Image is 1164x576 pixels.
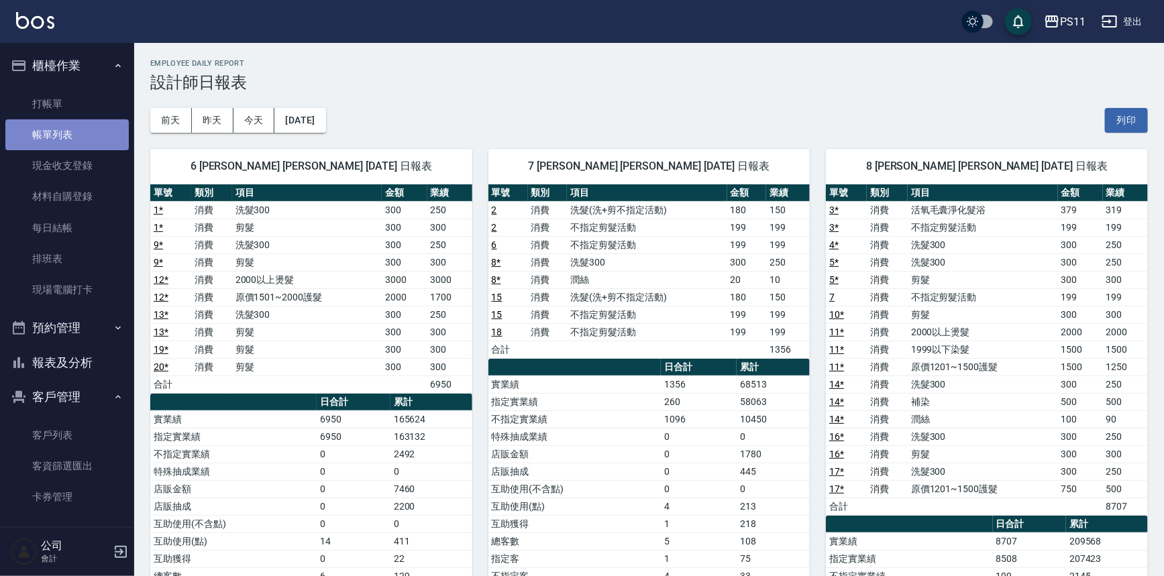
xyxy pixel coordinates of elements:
[232,306,382,323] td: 洗髮300
[867,410,908,428] td: 消費
[826,532,992,550] td: 實業績
[488,428,661,445] td: 特殊抽成業績
[567,306,727,323] td: 不指定剪髮活動
[232,271,382,288] td: 2000以上燙髮
[5,380,129,414] button: 客戶管理
[317,463,390,480] td: 0
[766,341,810,358] td: 1356
[382,358,427,376] td: 300
[382,288,427,306] td: 2000
[274,108,325,133] button: [DATE]
[661,393,737,410] td: 260
[867,341,908,358] td: 消費
[317,498,390,515] td: 0
[528,306,568,323] td: 消費
[737,445,810,463] td: 1780
[191,288,232,306] td: 消費
[867,323,908,341] td: 消費
[382,184,427,202] th: 金額
[390,463,472,480] td: 0
[390,515,472,532] td: 0
[567,323,727,341] td: 不指定剪髮活動
[317,394,390,411] th: 日合計
[150,59,1148,68] h2: Employee Daily Report
[1103,393,1148,410] td: 500
[908,201,1058,219] td: 活氧毛囊淨化髮浴
[427,236,472,253] td: 250
[191,219,232,236] td: 消費
[488,393,661,410] td: 指定實業績
[1103,236,1148,253] td: 250
[727,306,767,323] td: 199
[232,253,382,271] td: 剪髮
[505,160,794,173] span: 7 [PERSON_NAME] [PERSON_NAME] [DATE] 日報表
[191,184,232,202] th: 類別
[488,463,661,480] td: 店販抽成
[150,410,317,428] td: 實業績
[867,445,908,463] td: 消費
[317,515,390,532] td: 0
[41,539,109,553] h5: 公司
[427,201,472,219] td: 250
[488,532,661,550] td: 總客數
[766,253,810,271] td: 250
[382,201,427,219] td: 300
[567,253,727,271] td: 洗髮300
[1103,376,1148,393] td: 250
[528,323,568,341] td: 消費
[232,341,382,358] td: 剪髮
[737,359,810,376] th: 累計
[567,288,727,306] td: 洗髮(洗+剪不指定活動)
[1066,532,1148,550] td: 209568
[1039,8,1091,36] button: PS11
[232,201,382,219] td: 洗髮300
[908,393,1058,410] td: 補染
[191,358,232,376] td: 消費
[727,219,767,236] td: 199
[908,463,1058,480] td: 洗髮300
[191,323,232,341] td: 消費
[5,310,129,345] button: 預約管理
[191,341,232,358] td: 消費
[390,428,472,445] td: 163132
[867,463,908,480] td: 消費
[150,428,317,445] td: 指定實業績
[11,538,38,565] img: Person
[150,445,317,463] td: 不指定實業績
[567,219,727,236] td: 不指定剪髮活動
[488,410,661,428] td: 不指定實業績
[908,445,1058,463] td: 剪髮
[5,420,129,451] a: 客戶列表
[390,498,472,515] td: 2200
[427,323,472,341] td: 300
[233,108,275,133] button: 今天
[766,306,810,323] td: 199
[1058,306,1103,323] td: 300
[528,236,568,253] td: 消費
[191,253,232,271] td: 消費
[488,184,528,202] th: 單號
[488,515,661,532] td: 互助獲得
[192,108,233,133] button: 昨天
[5,243,129,274] a: 排班表
[908,306,1058,323] td: 剪髮
[1103,358,1148,376] td: 1250
[427,358,472,376] td: 300
[1066,550,1148,567] td: 207423
[150,73,1148,92] h3: 設計師日報表
[766,271,810,288] td: 10
[737,376,810,393] td: 68513
[737,515,810,532] td: 218
[191,306,232,323] td: 消費
[390,410,472,428] td: 165624
[488,184,810,359] table: a dense table
[382,236,427,253] td: 300
[1103,341,1148,358] td: 1500
[488,445,661,463] td: 店販金額
[766,323,810,341] td: 199
[390,480,472,498] td: 7460
[1105,108,1148,133] button: 列印
[737,410,810,428] td: 10450
[427,376,472,393] td: 6950
[661,480,737,498] td: 0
